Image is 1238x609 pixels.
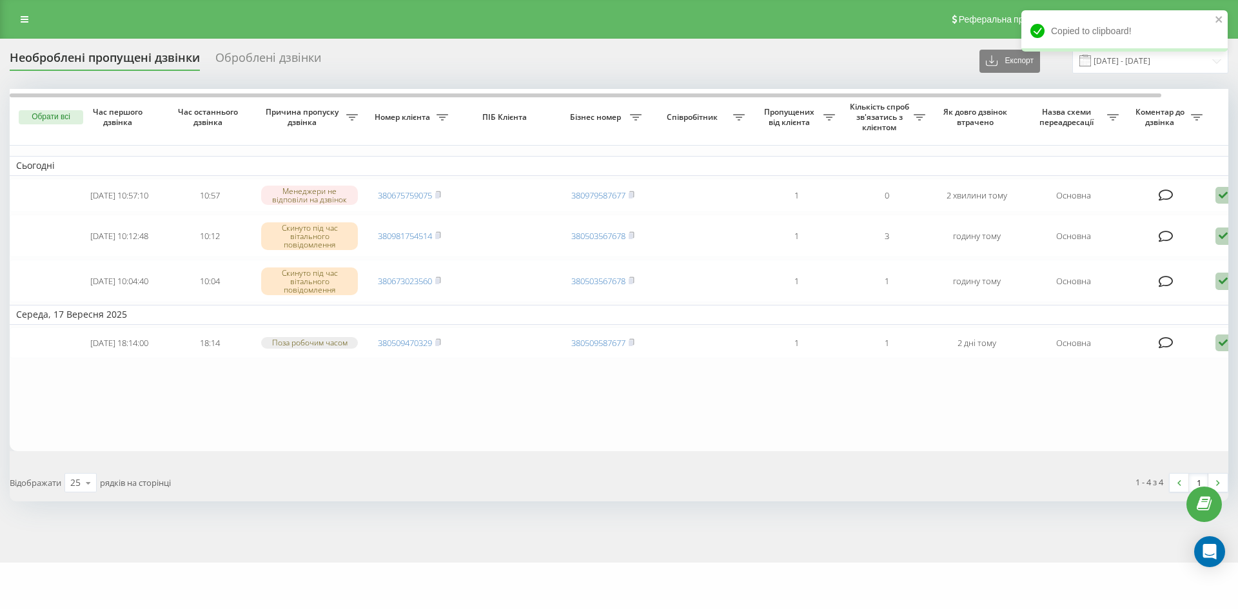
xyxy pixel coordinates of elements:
[164,260,255,302] td: 10:04
[751,260,841,302] td: 1
[100,477,171,488] span: рядків на сторінці
[848,102,914,132] span: Кількість спроб зв'язатись з клієнтом
[466,112,547,122] span: ПІБ Клієнта
[261,267,358,296] div: Скинуто під час вітального повідомлення
[1215,14,1224,26] button: close
[378,337,432,349] a: 380509470329
[1021,10,1228,52] div: Copied to clipboard!
[175,107,244,127] span: Час останнього дзвінка
[841,260,932,302] td: 1
[841,215,932,257] td: 3
[74,327,164,359] td: [DATE] 18:14:00
[10,51,200,71] div: Необроблені пропущені дзвінки
[261,222,358,251] div: Скинуто під час вітального повідомлення
[164,215,255,257] td: 10:12
[841,179,932,213] td: 0
[571,189,625,201] a: 380979587677
[1194,536,1225,567] div: Open Intercom Messenger
[1022,327,1125,359] td: Основна
[751,179,841,213] td: 1
[70,476,81,489] div: 25
[564,112,630,122] span: Бізнес номер
[751,215,841,257] td: 1
[19,110,83,124] button: Обрати всі
[1028,107,1107,127] span: Назва схеми переадресації
[1022,260,1125,302] td: Основна
[942,107,1012,127] span: Як довго дзвінок втрачено
[164,327,255,359] td: 18:14
[164,179,255,213] td: 10:57
[1022,215,1125,257] td: Основна
[378,189,432,201] a: 380675759075
[261,186,358,205] div: Менеджери не відповіли на дзвінок
[378,230,432,242] a: 380981754514
[959,14,1054,24] span: Реферальна програма
[841,327,932,359] td: 1
[571,275,625,287] a: 380503567678
[932,179,1022,213] td: 2 хвилини тому
[10,477,61,488] span: Відображати
[1022,179,1125,213] td: Основна
[1132,107,1191,127] span: Коментар до дзвінка
[84,107,154,127] span: Час першого дзвінка
[751,327,841,359] td: 1
[74,215,164,257] td: [DATE] 10:12:48
[1135,476,1163,488] div: 1 - 4 з 4
[571,230,625,242] a: 380503567678
[378,275,432,287] a: 380673023560
[979,50,1040,73] button: Експорт
[261,107,346,127] span: Причина пропуску дзвінка
[215,51,321,71] div: Оброблені дзвінки
[654,112,733,122] span: Співробітник
[74,179,164,213] td: [DATE] 10:57:10
[932,327,1022,359] td: 2 дні тому
[932,260,1022,302] td: годину тому
[571,337,625,349] a: 380509587677
[758,107,823,127] span: Пропущених від клієнта
[261,337,358,348] div: Поза робочим часом
[932,215,1022,257] td: годину тому
[74,260,164,302] td: [DATE] 10:04:40
[371,112,437,122] span: Номер клієнта
[1189,474,1208,492] a: 1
